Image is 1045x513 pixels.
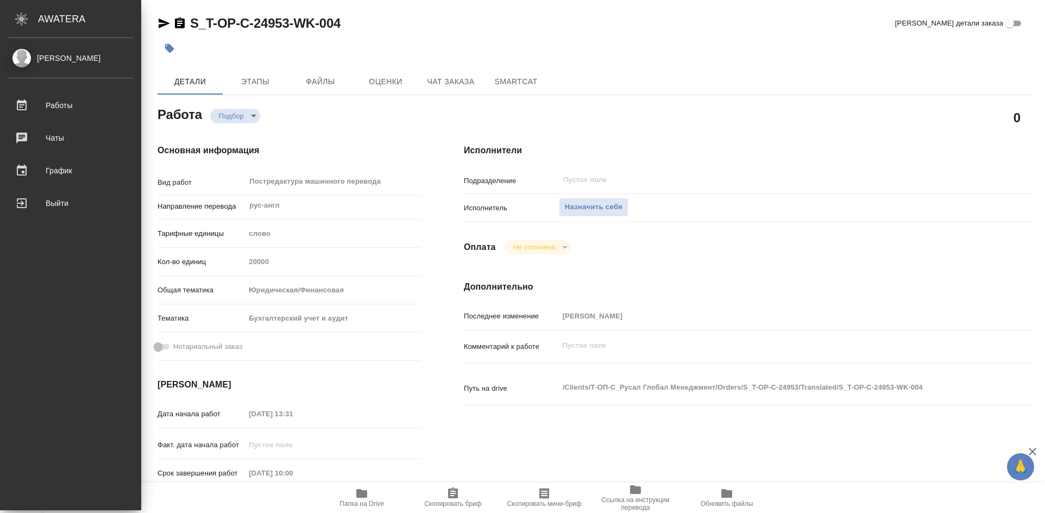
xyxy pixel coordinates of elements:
div: Юридическая/Финансовая [245,281,420,299]
span: Ссылка на инструкции перевода [596,496,675,511]
div: Выйти [8,195,133,211]
div: слово [245,224,420,243]
h2: Работа [158,104,202,123]
p: Факт. дата начала работ [158,440,245,451]
input: Пустое поле [245,465,340,481]
h4: Основная информация [158,144,420,157]
button: Ссылка на инструкции перевода [590,483,681,513]
span: Скопировать мини-бриф [507,500,581,508]
p: Кол-во единиц [158,256,245,267]
span: 🙏 [1011,455,1030,478]
a: Работы [3,92,139,119]
span: SmartCat [490,75,542,89]
button: Скопировать мини-бриф [499,483,590,513]
span: Обновить файлы [701,500,753,508]
input: Пустое поле [245,254,420,270]
p: Комментарий к работе [464,341,559,352]
span: Назначить себя [565,201,622,214]
span: Папка на Drive [339,500,384,508]
a: Чаты [3,124,139,152]
div: Чаты [8,130,133,146]
div: Работы [8,97,133,114]
div: График [8,162,133,179]
span: Оценки [360,75,412,89]
h4: [PERSON_NAME] [158,378,420,391]
span: Детали [164,75,216,89]
button: Папка на Drive [316,483,407,513]
span: Файлы [294,75,347,89]
p: Тарифные единицы [158,228,245,239]
textarea: /Clients/Т-ОП-С_Русал Глобал Менеджмент/Orders/S_T-OP-C-24953/Translated/S_T-OP-C-24953-WK-004 [559,378,986,397]
span: Чат заказа [425,75,477,89]
div: Подбор [505,240,571,254]
input: Пустое поле [245,437,340,453]
h4: Дополнительно [464,280,1033,293]
span: [PERSON_NAME] детали заказа [895,18,1003,29]
input: Пустое поле [245,406,340,422]
p: Путь на drive [464,383,559,394]
div: [PERSON_NAME] [8,52,133,64]
p: Тематика [158,313,245,324]
span: Нотариальный заказ [173,341,242,352]
span: Этапы [229,75,281,89]
button: Скопировать ссылку [173,17,186,30]
span: Скопировать бриф [424,500,481,508]
button: Не оплачена [510,242,558,252]
h4: Оплата [464,241,496,254]
div: AWATERA [38,8,141,30]
p: Срок завершения работ [158,468,245,479]
p: Общая тематика [158,285,245,296]
button: Обновить файлы [681,483,772,513]
button: Подбор [216,111,247,121]
h4: Исполнители [464,144,1033,157]
button: 🙏 [1007,453,1034,480]
p: Исполнитель [464,203,559,214]
p: Направление перевода [158,201,245,212]
p: Вид работ [158,177,245,188]
div: Подбор [210,109,260,123]
p: Дата начала работ [158,409,245,420]
button: Скопировать бриф [407,483,499,513]
p: Подразделение [464,176,559,186]
p: Последнее изменение [464,311,559,322]
h2: 0 [1013,108,1021,127]
button: Добавить тэг [158,36,181,60]
button: Назначить себя [559,198,628,217]
a: S_T-OP-C-24953-WK-004 [190,16,341,30]
a: График [3,157,139,184]
input: Пустое поле [559,308,986,324]
div: Бухгалтерский учет и аудит [245,309,420,328]
input: Пустое поле [562,173,960,186]
a: Выйти [3,190,139,217]
button: Скопировать ссылку для ЯМессенджера [158,17,171,30]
